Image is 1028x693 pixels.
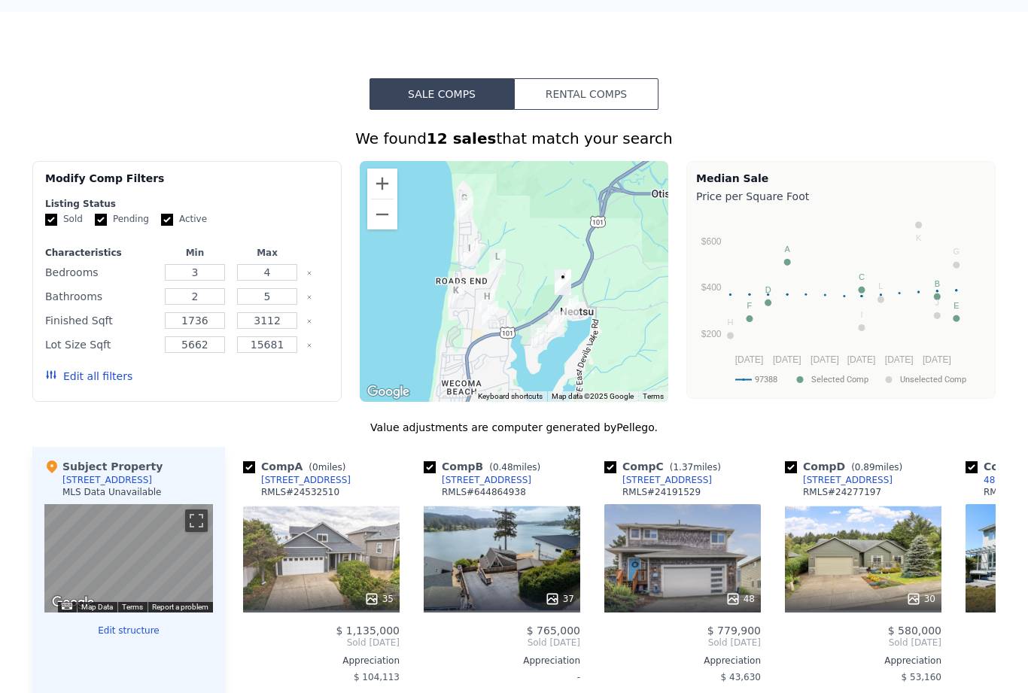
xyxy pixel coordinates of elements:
div: 6101 NE Oar Dr [455,235,484,272]
span: ( miles) [303,462,351,473]
text: [DATE] [773,354,801,365]
text: D [765,285,771,294]
div: RMLS # 24532510 [261,486,339,498]
text: $400 [701,282,722,293]
div: - [424,667,580,688]
img: Google [48,593,98,612]
input: Pending [95,214,107,226]
span: $ 53,160 [902,672,941,682]
text: E [953,301,959,310]
div: Median Sale [696,171,986,186]
div: Price per Square Foot [696,186,986,207]
span: $ 1,135,000 [336,625,400,637]
input: Active [161,214,173,226]
text: [DATE] [735,354,764,365]
button: Sale Comps [370,78,514,110]
label: Pending [95,213,149,226]
button: Clear [306,294,312,300]
div: Appreciation [243,655,400,667]
div: 5774 NE Voyage Ave [483,243,512,281]
svg: A chart. [696,207,986,395]
div: 1916 NE 70th St [451,190,479,228]
a: [STREET_ADDRESS] [604,474,712,486]
div: Lot Size Sqft [45,334,156,355]
div: Comp D [785,459,908,474]
strong: 12 sales [427,129,497,147]
button: Clear [306,270,312,276]
text: G [953,247,960,256]
text: [DATE] [923,354,951,365]
span: 0.48 [493,462,513,473]
div: 4660 NE Union Loop [476,295,504,333]
div: 26 N Bay Rdg [549,263,577,301]
div: [STREET_ADDRESS] [622,474,712,486]
a: Open this area in Google Maps (opens a new window) [363,382,413,402]
text: K [916,233,922,242]
div: We found that match your search [32,128,996,149]
text: 97388 [755,375,777,384]
div: 30 [906,591,935,606]
span: ( miles) [483,462,546,473]
button: Edit structure [44,625,213,637]
span: $ 43,630 [721,672,761,682]
button: Zoom in [367,169,397,199]
span: $ 580,000 [888,625,941,637]
span: Sold [DATE] [424,637,580,649]
a: Terms (opens in new tab) [643,392,664,400]
div: 4304 NE 42nd St [542,305,570,343]
a: [STREET_ADDRESS] [785,474,893,486]
div: 3774 NE 40th St [525,318,553,356]
text: F [747,301,753,310]
button: Keyboard shortcuts [478,391,543,402]
button: Rental Comps [514,78,658,110]
div: 4862 NE Neotsu Dr [556,289,585,327]
span: 1.37 [673,462,693,473]
label: Active [161,213,207,226]
div: Appreciation [785,655,941,667]
text: C [859,272,865,281]
div: Street View [44,504,213,612]
input: Sold [45,214,57,226]
div: Subject Property [44,459,163,474]
img: Google [363,382,413,402]
a: [STREET_ADDRESS] [243,474,351,486]
span: Map data ©2025 Google [552,392,634,400]
a: [STREET_ADDRESS] [424,474,531,486]
button: Edit all filters [45,369,132,384]
span: 0 [312,462,318,473]
text: A [784,245,790,254]
span: Sold [DATE] [243,637,400,649]
div: Modify Comp Filters [45,171,329,198]
div: 2448 NE Voyage Loop [473,283,501,321]
div: Value adjustments are computer generated by Pellego . [32,420,996,435]
div: 35 [364,591,394,606]
a: Report a problem [152,603,208,611]
div: [STREET_ADDRESS] [261,474,351,486]
div: Bathrooms [45,286,156,307]
div: Comp A [243,459,351,474]
button: Clear [306,342,312,348]
span: 0.89 [855,462,875,473]
text: Unselected Comp [900,375,966,384]
text: Selected Comp [811,375,868,384]
div: Max [234,247,300,259]
div: RMLS # 24191529 [622,486,701,498]
div: Comp B [424,459,546,474]
text: J [935,298,940,307]
div: 48 [725,591,755,606]
div: 1924 NE 71st St [450,184,479,222]
span: $ 765,000 [527,625,580,637]
text: [DATE] [811,354,839,365]
text: $200 [701,329,722,339]
div: Bedrooms [45,262,156,283]
div: Map [44,504,213,612]
div: MLS Data Unavailable [62,486,162,498]
button: Zoom out [367,199,397,229]
text: H [727,318,733,327]
span: $ 779,900 [707,625,761,637]
div: [STREET_ADDRESS] [803,474,893,486]
span: $ 104,113 [354,672,400,682]
div: 37 [545,591,574,606]
div: Appreciation [604,655,761,667]
text: [DATE] [847,354,876,365]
